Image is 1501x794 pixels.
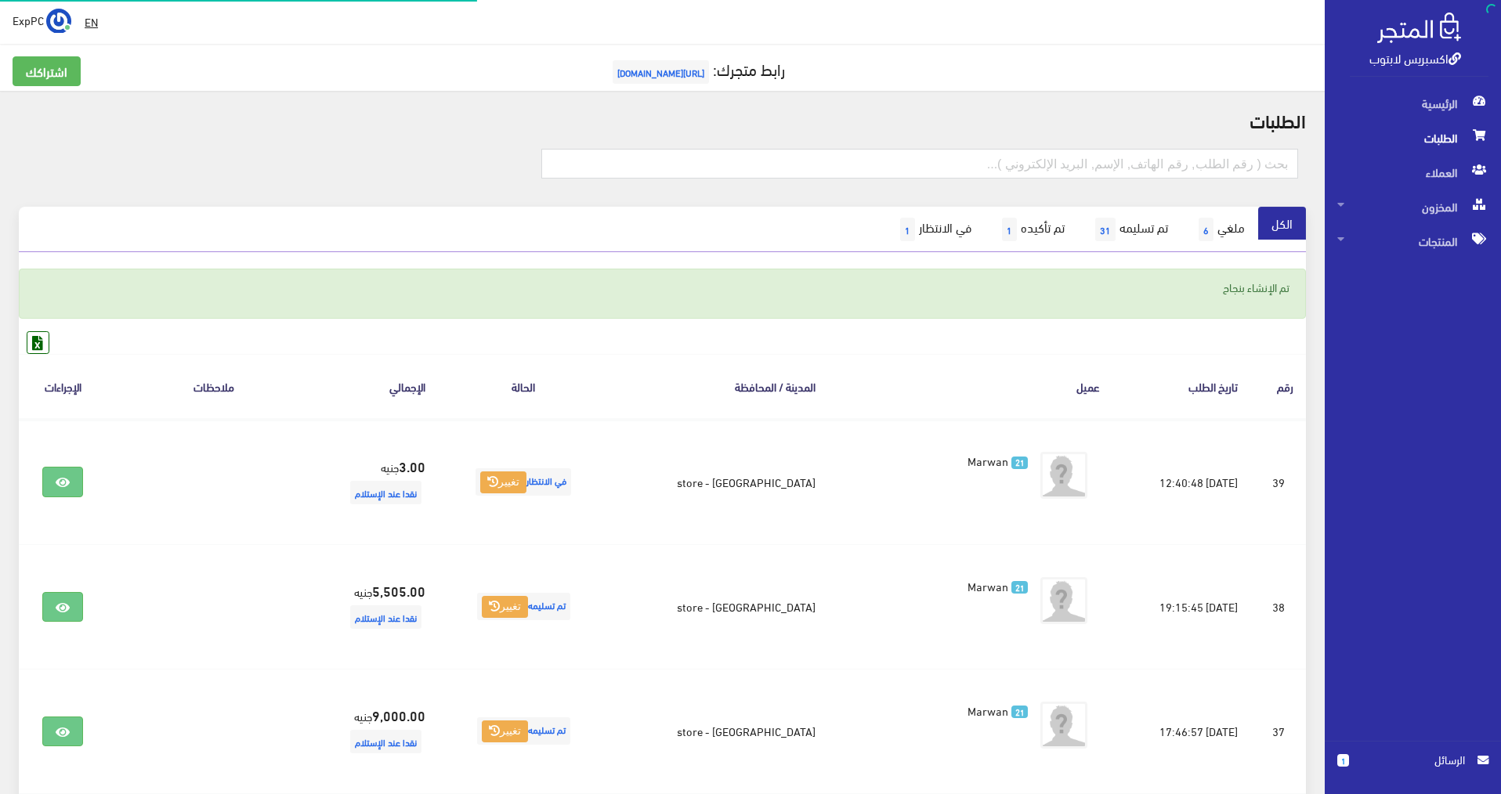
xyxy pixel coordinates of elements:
[1112,669,1250,793] td: [DATE] 17:46:57
[477,717,570,745] span: تم تسليمه
[1040,577,1087,624] img: avatar.png
[350,605,421,629] span: نقدا عند الإستلام
[1040,702,1087,749] img: avatar.png
[1250,669,1306,793] td: 37
[13,10,44,30] span: ExpPC
[609,54,785,83] a: رابط متجرك:[URL][DOMAIN_NAME]
[541,149,1299,179] input: بحث ( رقم الطلب, رقم الهاتف, الإسم, البريد اﻹلكتروني )...
[46,9,71,34] img: ...
[1199,218,1213,241] span: 6
[1325,121,1501,155] a: الطلبات
[968,449,1008,471] span: Marwan
[1112,419,1250,544] td: [DATE] 12:40:48
[1181,207,1258,252] a: ملغي6
[1040,452,1087,499] img: avatar.png
[1369,46,1461,69] a: اكسبريس لابتوب
[320,419,438,544] td: جنيه
[1337,224,1488,258] span: المنتجات
[1325,155,1501,189] a: العملاء
[609,354,828,419] th: المدينة / المحافظة
[438,354,609,419] th: الحالة
[1362,751,1465,768] span: الرسائل
[1337,754,1349,767] span: 1
[1325,86,1501,121] a: الرئيسية
[1002,218,1017,241] span: 1
[1078,207,1181,252] a: تم تسليمه31
[1112,354,1250,419] th: تاريخ الطلب
[13,56,81,86] a: اشتراكك
[480,471,526,493] button: تغيير
[853,452,1028,469] a: 21 Marwan
[372,705,425,725] strong: 9,000.00
[1337,189,1488,224] span: المخزون
[1325,189,1501,224] a: المخزون
[853,702,1028,719] a: 21 Marwan
[1112,544,1250,669] td: [DATE] 19:15:45
[477,593,570,620] span: تم تسليمه
[1325,224,1501,258] a: المنتجات
[1011,706,1028,719] span: 21
[399,456,425,476] strong: 3.00
[320,669,438,793] td: جنيه
[482,596,528,618] button: تغيير
[35,279,1289,296] p: تم الإنشاء بنجاح
[1250,354,1306,419] th: رقم
[828,354,1112,419] th: عميل
[372,580,425,601] strong: 5,505.00
[1095,218,1116,241] span: 31
[1258,207,1306,240] a: الكل
[853,577,1028,594] a: 21 Marwan
[968,575,1008,597] span: Marwan
[900,218,915,241] span: 1
[320,544,438,669] td: جنيه
[482,720,528,742] button: تغيير
[613,60,709,84] span: [URL][DOMAIN_NAME]
[1011,581,1028,594] span: 21
[883,207,985,252] a: في الانتظار1
[13,8,71,33] a: ... ExpPC
[107,354,320,419] th: ملاحظات
[1337,155,1488,189] span: العملاء
[1011,457,1028,470] span: 21
[1377,13,1461,43] img: .
[609,544,828,669] td: [GEOGRAPHIC_DATA] - store
[85,12,98,31] u: EN
[78,8,104,36] a: EN
[1337,86,1488,121] span: الرئيسية
[1337,121,1488,155] span: الطلبات
[968,699,1008,721] span: Marwan
[609,419,828,544] td: [GEOGRAPHIC_DATA] - store
[1250,419,1306,544] td: 39
[19,354,107,419] th: الإجراءات
[350,730,421,753] span: نقدا عند الإستلام
[19,110,1306,130] h2: الطلبات
[320,354,438,419] th: اﻹجمالي
[985,207,1078,252] a: تم تأكيده1
[476,468,571,496] span: في الانتظار
[1337,751,1488,785] a: 1 الرسائل
[1250,544,1306,669] td: 38
[350,481,421,504] span: نقدا عند الإستلام
[609,669,828,793] td: [GEOGRAPHIC_DATA] - store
